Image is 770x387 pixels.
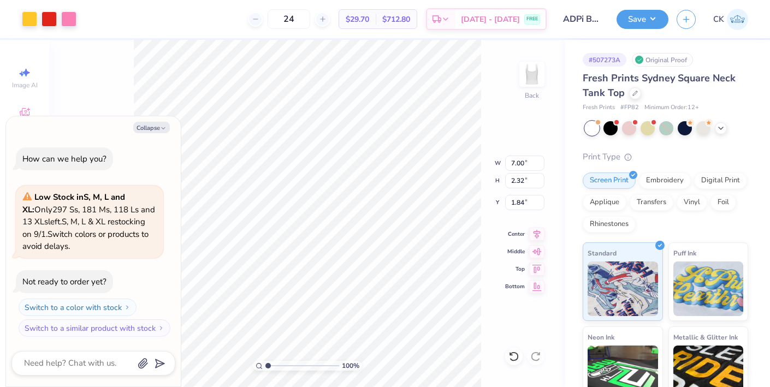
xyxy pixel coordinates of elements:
div: Applique [583,194,626,211]
div: Embroidery [639,172,691,189]
img: Puff Ink [673,261,744,316]
span: Standard [588,247,617,259]
span: # FP82 [620,103,639,112]
div: Screen Print [583,172,636,189]
span: Puff Ink [673,247,696,259]
span: Image AI [12,81,38,90]
div: Print Type [583,151,748,163]
input: Untitled Design [555,8,608,30]
div: # 507273A [583,53,626,67]
img: Switch to a color with stock [124,304,131,311]
span: Fresh Prints Sydney Square Neck Tank Top [583,72,736,99]
div: Original Proof [632,53,693,67]
span: CK [713,13,724,26]
a: CK [713,9,748,30]
div: Rhinestones [583,216,636,233]
span: $29.70 [346,14,369,25]
span: Center [505,230,525,238]
div: Foil [710,194,736,211]
span: $712.80 [382,14,410,25]
button: Switch to a color with stock [19,299,137,316]
img: Switch to a similar product with stock [158,325,164,331]
strong: Low Stock in S, M, L and XL : [22,192,125,215]
div: Digital Print [694,172,747,189]
div: Back [525,91,539,100]
span: Fresh Prints [583,103,615,112]
span: Middle [505,248,525,255]
div: Vinyl [677,194,707,211]
span: Neon Ink [588,331,614,343]
span: Only 297 Ss, 181 Ms, 118 Ls and 13 XLs left. S, M, L & XL restocking on 9/1. Switch colors or pro... [22,192,155,252]
span: [DATE] - [DATE] [461,14,520,25]
div: How can we help you? [22,153,106,164]
img: Back [521,63,543,85]
span: Metallic & Glitter Ink [673,331,738,343]
button: Switch to a similar product with stock [19,319,170,337]
span: Top [505,265,525,273]
img: Chris Kolbas [727,9,748,30]
button: Collapse [133,122,170,133]
span: Minimum Order: 12 + [644,103,699,112]
button: Save [617,10,668,29]
span: FREE [526,15,538,23]
img: Standard [588,261,658,316]
span: Bottom [505,283,525,290]
div: Not ready to order yet? [22,276,106,287]
input: – – [268,9,310,29]
span: 100 % [342,361,359,371]
div: Transfers [630,194,673,211]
